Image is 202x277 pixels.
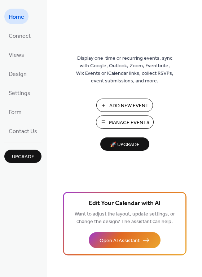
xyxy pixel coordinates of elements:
[4,47,28,62] a: Views
[4,150,41,163] button: Upgrade
[4,9,28,24] a: Home
[9,31,31,42] span: Connect
[4,123,41,138] a: Contact Us
[89,232,161,248] button: Open AI Assistant
[89,199,161,209] span: Edit Your Calendar with AI
[9,69,27,80] span: Design
[9,126,37,137] span: Contact Us
[100,137,149,151] button: 🚀 Upgrade
[9,88,30,99] span: Settings
[9,12,24,23] span: Home
[100,237,140,245] span: Open AI Assistant
[4,85,35,100] a: Settings
[4,104,26,119] a: Form
[109,119,149,127] span: Manage Events
[75,209,175,227] span: Want to adjust the layout, update settings, or change the design? The assistant can help.
[4,66,31,81] a: Design
[12,153,34,161] span: Upgrade
[96,115,154,129] button: Manage Events
[9,107,22,118] span: Form
[96,99,153,112] button: Add New Event
[109,102,149,110] span: Add New Event
[76,55,174,85] span: Display one-time or recurring events, sync with Google, Outlook, Zoom, Eventbrite, Wix Events or ...
[9,50,24,61] span: Views
[105,140,145,150] span: 🚀 Upgrade
[4,28,35,43] a: Connect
